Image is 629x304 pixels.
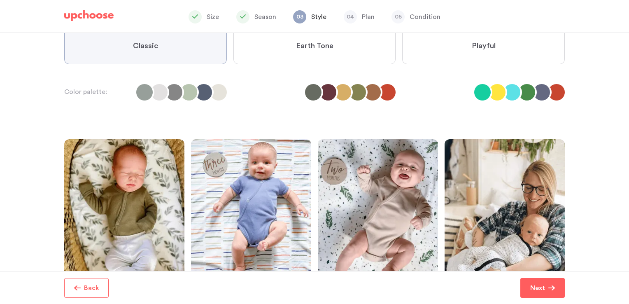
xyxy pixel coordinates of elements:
[472,41,496,51] span: Playful
[362,12,375,22] p: Plan
[530,283,545,293] p: Next
[133,41,158,51] span: Classic
[207,12,219,22] p: Size
[410,12,440,22] p: Condition
[520,278,565,298] button: Next
[64,10,114,21] img: UpChoose
[344,10,357,23] span: 04
[293,10,306,23] span: 03
[254,12,276,22] p: Season
[64,278,109,298] button: Back
[84,283,99,293] p: Back
[311,12,326,22] p: Style
[64,10,114,25] a: UpChoose
[391,10,405,23] span: 05
[296,41,333,51] span: Earth Tone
